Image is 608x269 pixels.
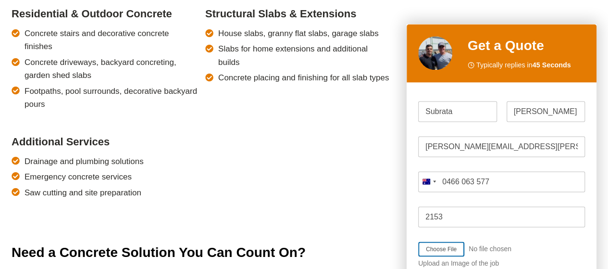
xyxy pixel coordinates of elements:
[12,6,198,22] h4: Residential & Outdoor Concrete
[12,133,198,149] h4: Additional Services
[25,186,141,199] span: Saw cutting and site preparation
[12,244,306,259] strong: Need a Concrete Solution You Can Count On?
[418,259,585,268] div: Upload an Image of the job
[418,136,585,157] input: Email
[218,27,379,40] span: House slabs, granny flat slabs, garage slabs
[218,71,389,84] span: Concrete placing and finishing for all slab types
[476,60,571,71] span: Typically replies in
[205,6,391,22] h4: Structural Slabs & Extensions
[25,27,198,53] span: Concrete stairs and decorative concrete finishes
[25,154,144,167] span: Drainage and plumbing solutions
[218,42,391,68] span: Slabs for home extensions and additional builds
[468,36,585,56] h2: Get a Quote
[418,206,585,227] input: Post Code: E.g 2000
[533,61,571,69] strong: 45 Seconds
[418,171,439,192] button: Selected country
[25,84,198,110] span: Footpaths, pool surrounds, decorative backyard pours
[25,56,198,82] span: Concrete driveways, backyard concreting, garden shed slabs
[418,101,497,122] input: First Name
[25,170,132,183] span: Emergency concrete services
[507,101,585,122] input: Last Name
[418,171,585,192] input: Mobile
